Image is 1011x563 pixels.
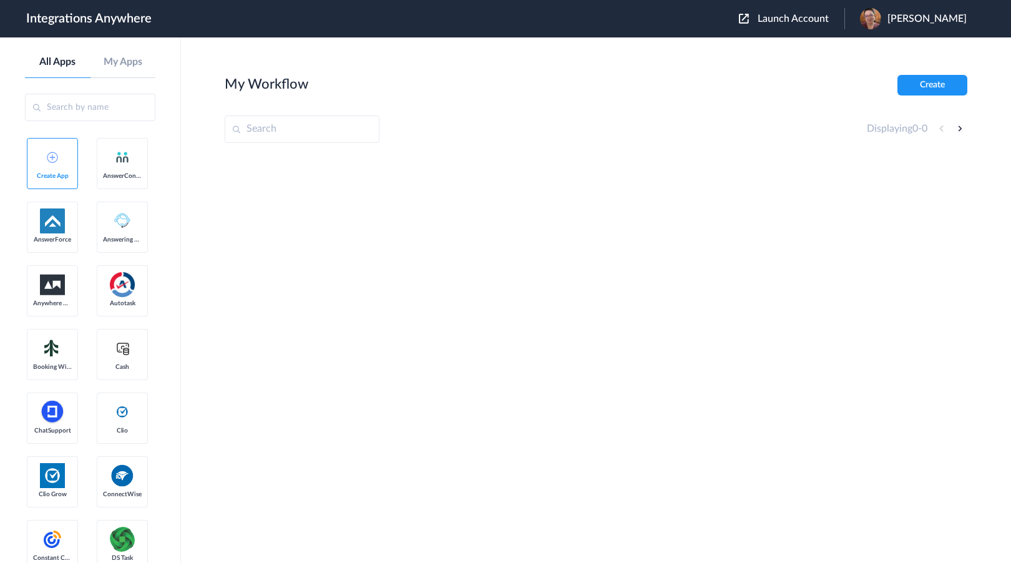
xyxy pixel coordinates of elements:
[33,363,72,371] span: Booking Widget
[33,300,72,307] span: Anywhere Works
[90,56,156,68] a: My Apps
[25,94,155,121] input: Search by name
[739,13,844,25] button: Launch Account
[110,463,135,487] img: connectwise.png
[225,115,379,143] input: Search
[33,236,72,243] span: AnswerForce
[225,76,308,92] h2: My Workflow
[912,124,918,134] span: 0
[25,56,90,68] a: All Apps
[922,124,927,134] span: 0
[40,527,65,552] img: constant-contact.svg
[40,275,65,295] img: aww.png
[33,554,72,562] span: Constant Contact
[103,172,142,180] span: AnswerConnect
[867,123,927,135] h4: Displaying -
[40,337,65,360] img: Setmore_Logo.svg
[887,13,967,25] span: [PERSON_NAME]
[110,208,135,233] img: Answering_service.png
[103,427,142,434] span: Clio
[33,491,72,498] span: Clio Grow
[115,341,130,356] img: cash-logo.svg
[115,404,130,419] img: clio-logo.svg
[33,427,72,434] span: ChatSupport
[33,172,72,180] span: Create App
[40,463,65,488] img: Clio.jpg
[103,300,142,307] span: Autotask
[40,208,65,233] img: af-app-logo.svg
[103,491,142,498] span: ConnectWise
[26,11,152,26] h1: Integrations Anywhere
[47,152,58,163] img: add-icon.svg
[103,236,142,243] span: Answering Service
[103,554,142,562] span: DS Task
[860,8,881,29] img: img-9697.jpg
[110,527,135,552] img: distributedSource.png
[110,272,135,297] img: autotask.png
[758,14,829,24] span: Launch Account
[115,150,130,165] img: answerconnect-logo.svg
[103,363,142,371] span: Cash
[897,75,967,95] button: Create
[739,14,749,24] img: launch-acct-icon.svg
[40,399,65,424] img: chatsupport-icon.svg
